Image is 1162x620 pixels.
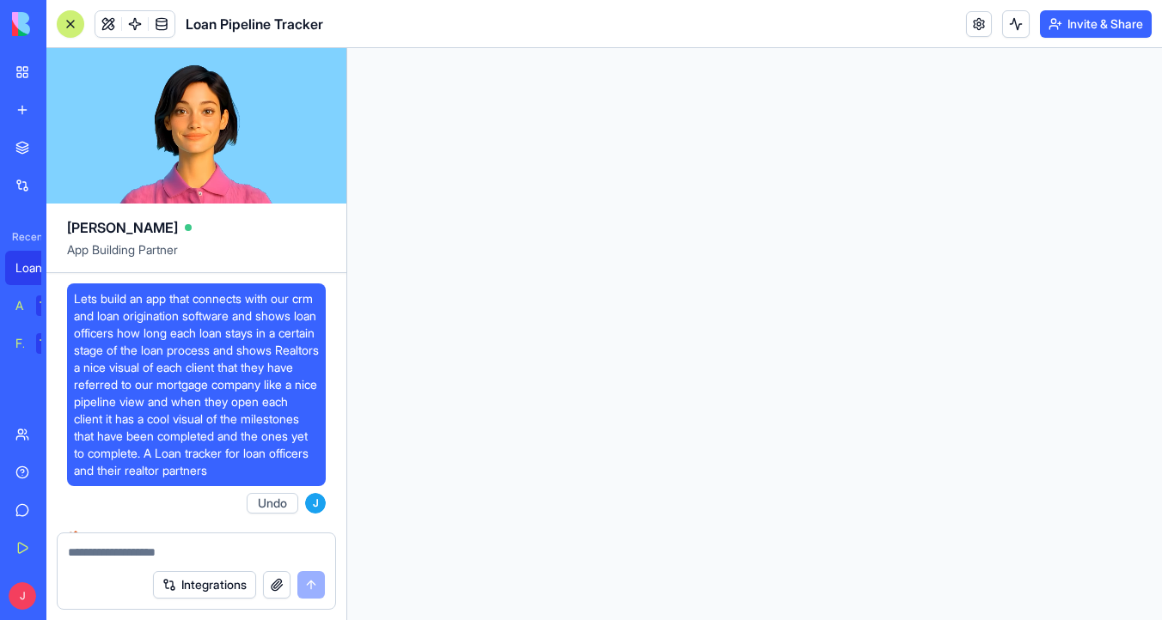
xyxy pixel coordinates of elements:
[153,571,256,599] button: Integrations
[5,326,74,361] a: Feedback FormTRY
[247,493,298,514] button: Undo
[36,295,64,316] div: TRY
[15,259,64,277] div: Loan Pipeline Tracker
[15,297,24,314] div: AI Logo Generator
[5,289,74,323] a: AI Logo GeneratorTRY
[67,241,326,272] span: App Building Partner
[186,14,323,34] span: Loan Pipeline Tracker
[67,217,178,238] span: [PERSON_NAME]
[5,251,74,285] a: Loan Pipeline Tracker
[15,335,24,352] div: Feedback Form
[12,12,119,36] img: logo
[36,333,64,354] div: TRY
[67,527,326,548] h2: 🏠 Loan Pipeline Tracker Coming Up!
[305,493,326,514] span: J
[74,290,319,479] span: Lets build an app that connects with our crm and loan origination software and shows loan officer...
[1040,10,1152,38] button: Invite & Share
[5,230,41,244] span: Recent
[9,582,36,610] span: J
